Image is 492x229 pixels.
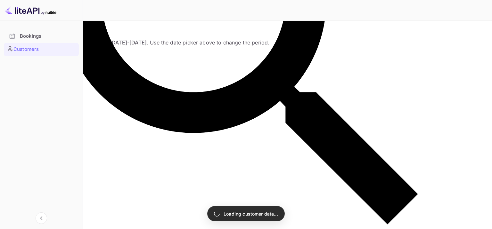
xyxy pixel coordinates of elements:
[4,43,79,56] a: Customers
[4,30,79,42] a: Bookings
[13,46,76,53] div: Customers
[36,212,47,224] button: Свернуть навигацию
[20,33,76,40] div: Bookings
[5,5,56,15] img: Логотип LiteAPI
[4,30,79,43] div: Bookings
[224,210,278,217] p: Loading customer data...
